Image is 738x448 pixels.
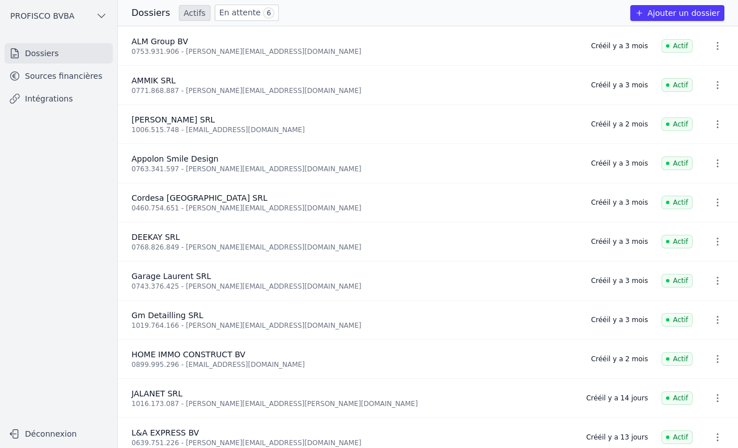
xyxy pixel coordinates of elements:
[132,282,578,291] div: 0743.376.425 - [PERSON_NAME][EMAIL_ADDRESS][DOMAIN_NAME]
[179,5,210,21] a: Actifs
[132,438,572,447] div: 0639.751.226 - [PERSON_NAME][EMAIL_ADDRESS][DOMAIN_NAME]
[132,389,183,398] span: JALANET SRL
[661,430,693,444] span: Actif
[591,159,648,168] div: Créé il y a 3 mois
[263,7,274,19] span: 6
[5,66,113,86] a: Sources financières
[5,7,113,25] button: PROFISCO BVBA
[661,391,693,405] span: Actif
[661,274,693,288] span: Actif
[132,154,218,163] span: Appolon Smile Design
[586,433,648,442] div: Créé il y a 13 jours
[591,120,648,129] div: Créé il y a 2 mois
[591,41,648,50] div: Créé il y a 3 mois
[5,88,113,109] a: Intégrations
[132,115,215,124] span: [PERSON_NAME] SRL
[591,354,648,364] div: Créé il y a 2 mois
[215,5,279,21] a: En attente 6
[661,352,693,366] span: Actif
[661,157,693,170] span: Actif
[661,117,693,131] span: Actif
[5,43,113,64] a: Dossiers
[132,76,176,85] span: AMMIK SRL
[630,5,724,21] button: Ajouter un dossier
[661,39,693,53] span: Actif
[132,321,578,330] div: 1019.764.166 - [PERSON_NAME][EMAIL_ADDRESS][DOMAIN_NAME]
[5,425,113,443] button: Déconnexion
[586,394,648,403] div: Créé il y a 14 jours
[132,311,203,320] span: Gm Detailling SRL
[661,235,693,248] span: Actif
[10,10,74,22] span: PROFISCO BVBA
[132,399,572,408] div: 1016.173.087 - [PERSON_NAME][EMAIL_ADDRESS][PERSON_NAME][DOMAIN_NAME]
[132,125,578,134] div: 1006.515.748 - [EMAIL_ADDRESS][DOMAIN_NAME]
[132,47,578,56] div: 0753.931.906 - [PERSON_NAME][EMAIL_ADDRESS][DOMAIN_NAME]
[591,315,648,324] div: Créé il y a 3 mois
[132,360,578,369] div: 0899.995.296 - [EMAIL_ADDRESS][DOMAIN_NAME]
[591,237,648,246] div: Créé il y a 3 mois
[591,81,648,90] div: Créé il y a 3 mois
[132,193,268,202] span: Cordesa [GEOGRAPHIC_DATA] SRL
[132,164,578,174] div: 0763.341.597 - [PERSON_NAME][EMAIL_ADDRESS][DOMAIN_NAME]
[132,6,170,20] h3: Dossiers
[132,37,188,46] span: ALM Group BV
[132,86,578,95] div: 0771.868.887 - [PERSON_NAME][EMAIL_ADDRESS][DOMAIN_NAME]
[591,276,648,285] div: Créé il y a 3 mois
[661,313,693,327] span: Actif
[132,428,199,437] span: L&A EXPRESS BV
[132,243,578,252] div: 0768.826.849 - [PERSON_NAME][EMAIL_ADDRESS][DOMAIN_NAME]
[661,78,693,92] span: Actif
[591,198,648,207] div: Créé il y a 3 mois
[132,350,245,359] span: HOME IMMO CONSTRUCT BV
[132,233,180,242] span: DEEKAY SRL
[132,204,578,213] div: 0460.754.651 - [PERSON_NAME][EMAIL_ADDRESS][DOMAIN_NAME]
[661,196,693,209] span: Actif
[132,272,211,281] span: Garage Laurent SRL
